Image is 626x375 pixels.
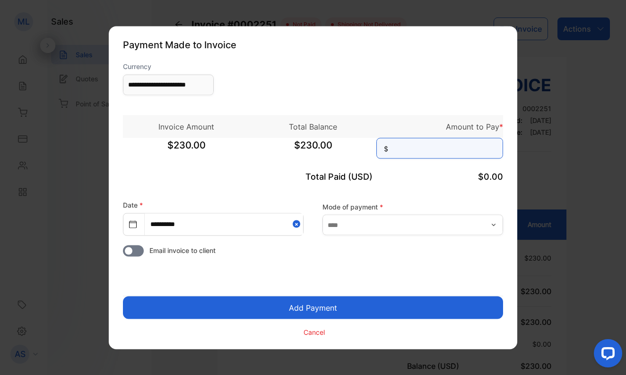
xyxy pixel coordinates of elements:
p: Cancel [304,327,325,337]
iframe: LiveChat chat widget [586,335,626,375]
span: $0.00 [478,171,503,181]
p: Amount to Pay [376,121,503,132]
button: Add Payment [123,296,503,319]
label: Currency [123,61,214,71]
span: $230.00 [250,138,376,161]
label: Date [123,201,143,209]
span: Email invoice to client [149,245,216,255]
span: $230.00 [123,138,250,161]
label: Mode of payment [322,202,503,212]
button: Close [293,213,303,235]
p: Invoice Amount [123,121,250,132]
p: Total Paid (USD) [250,170,376,183]
p: Payment Made to Invoice [123,37,503,52]
p: Total Balance [250,121,376,132]
span: $ [384,143,388,153]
